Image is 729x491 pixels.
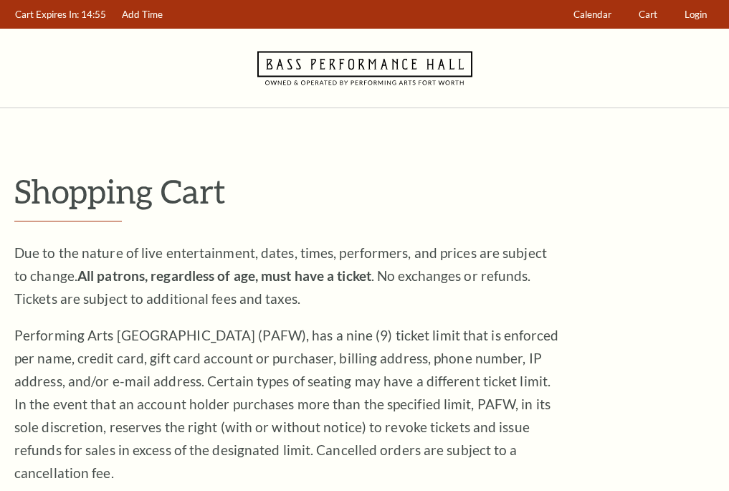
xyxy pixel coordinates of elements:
[115,1,170,29] a: Add Time
[14,324,559,485] p: Performing Arts [GEOGRAPHIC_DATA] (PAFW), has a nine (9) ticket limit that is enforced per name, ...
[567,1,619,29] a: Calendar
[14,173,715,209] p: Shopping Cart
[573,9,611,20] span: Calendar
[685,9,707,20] span: Login
[632,1,664,29] a: Cart
[77,267,371,284] strong: All patrons, regardless of age, must have a ticket
[678,1,714,29] a: Login
[14,244,547,307] span: Due to the nature of live entertainment, dates, times, performers, and prices are subject to chan...
[81,9,106,20] span: 14:55
[639,9,657,20] span: Cart
[15,9,79,20] span: Cart Expires In:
